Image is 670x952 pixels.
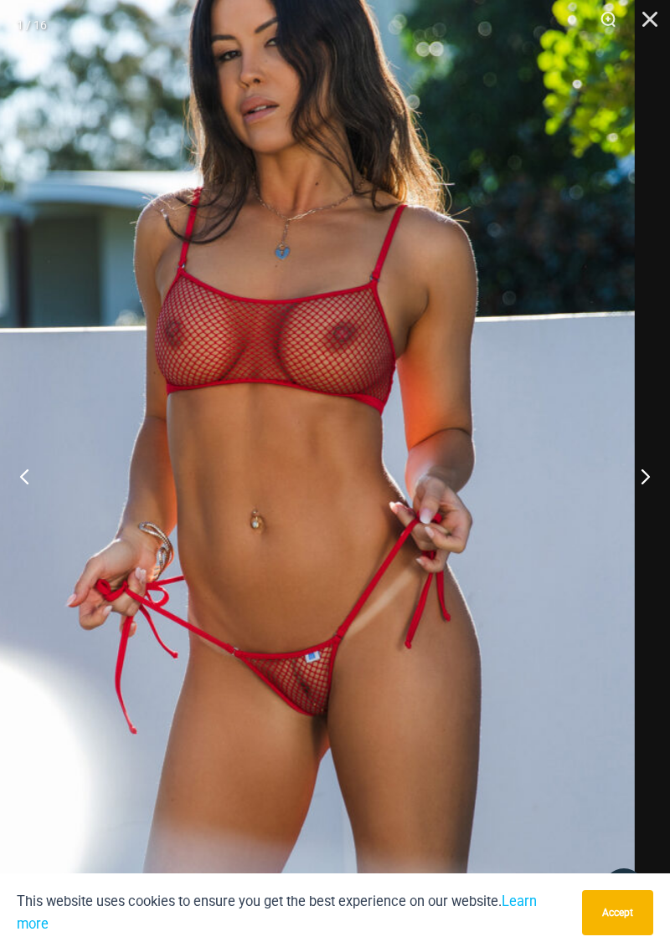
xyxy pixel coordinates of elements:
button: Next [607,434,670,518]
a: Learn more [17,893,537,932]
button: Accept [582,890,653,935]
div: 1 / 16 [17,13,47,38]
p: This website uses cookies to ensure you get the best experience on our website. [17,890,569,935]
